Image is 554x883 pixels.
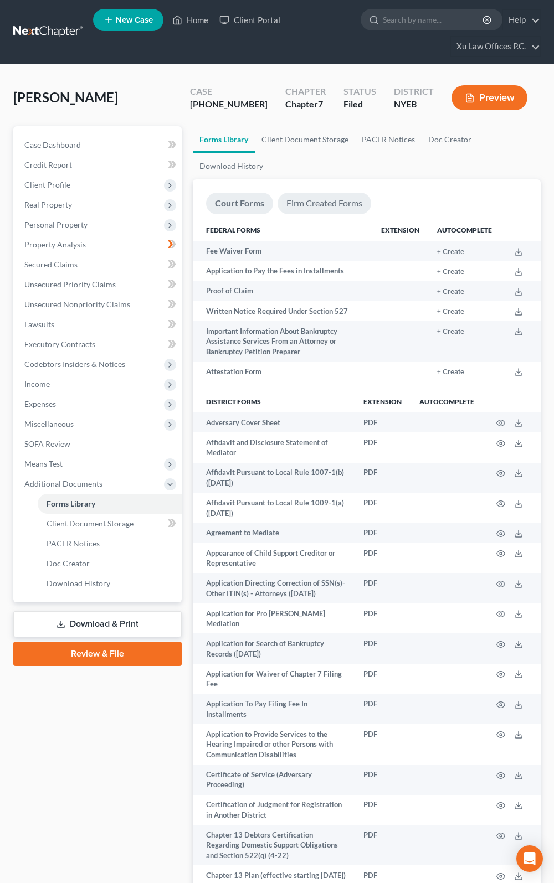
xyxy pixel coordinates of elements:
td: PDF [355,825,411,865]
span: Secured Claims [24,260,78,269]
span: New Case [116,16,153,24]
span: Expenses [24,399,56,409]
a: Doc Creator [38,554,182,574]
a: Doc Creator [422,126,478,153]
td: Written Notice Required Under Section 527 [193,301,372,321]
a: Executory Contracts [16,334,182,354]
td: Affidavit Pursuant to Local Rule 1009-1(a) ([DATE]) [193,493,355,523]
a: Client Document Storage [255,126,355,153]
a: Secured Claims [16,255,182,275]
td: Proof of Claim [193,281,372,301]
td: PDF [355,523,411,543]
span: Property Analysis [24,240,86,249]
td: PDF [355,573,411,603]
a: Credit Report [16,155,182,175]
td: PDF [355,493,411,523]
a: PACER Notices [38,534,182,554]
div: Case [190,85,268,98]
td: PDF [355,463,411,493]
div: Status [343,85,376,98]
td: Application to Pay the Fees in Installments [193,261,372,281]
a: Case Dashboard [16,135,182,155]
a: Forms Library [38,494,182,514]
span: Unsecured Nonpriority Claims [24,300,130,309]
td: Chapter 13 Debtors Certification Regarding Domestic Support Obligations and Section 522(q) (4-22) [193,825,355,865]
td: Attestation Form [193,362,372,381]
div: NYEB [394,98,434,111]
span: Client Document Storage [47,519,134,528]
a: SOFA Review [16,434,182,454]
a: PACER Notices [355,126,422,153]
span: Additional Documents [24,479,102,488]
th: Extension [372,219,428,241]
span: [PERSON_NAME] [13,89,118,105]
span: Personal Property [24,220,88,229]
button: + Create [437,268,464,276]
span: Forms Library [47,499,95,508]
span: Credit Report [24,160,72,169]
td: Appearance of Child Support Creditor or Representative [193,543,355,574]
div: Open Intercom Messenger [516,845,543,872]
a: Home [167,10,214,30]
div: Chapter [285,98,326,111]
span: Client Profile [24,180,70,189]
div: Filed [343,98,376,111]
a: Property Analysis [16,235,182,255]
td: PDF [355,694,411,725]
td: PDF [355,795,411,825]
td: Application for Pro [PERSON_NAME] Mediation [193,603,355,634]
td: Important Information About Bankruptcy Assistance Services From an Attorney or Bankruptcy Petitio... [193,321,372,362]
td: PDF [355,633,411,664]
td: PDF [355,664,411,694]
button: + Create [437,288,464,296]
td: PDF [355,412,411,432]
th: Autocomplete [411,390,483,412]
a: Unsecured Priority Claims [16,275,182,295]
a: Review & File [13,642,182,666]
span: Executory Contracts [24,339,95,349]
a: Unsecured Nonpriority Claims [16,295,182,314]
div: District [394,85,434,98]
button: + Create [437,328,464,335]
div: Chapter [285,85,326,98]
a: Download History [193,153,270,179]
th: Autocomplete [428,219,501,241]
button: Preview [452,85,527,110]
div: [PHONE_NUMBER] [190,98,268,111]
a: Forms Library [193,126,255,153]
td: Adversary Cover Sheet [193,412,355,432]
td: Agreement to Mediate [193,523,355,543]
span: Doc Creator [47,559,90,568]
td: PDF [355,432,411,463]
span: Lawsuits [24,319,54,329]
a: Court Forms [206,193,273,214]
td: Application for Waiver of Chapter 7 Filing Fee [193,664,355,694]
td: Affidavit Pursuant to Local Rule 1007-1(b) ([DATE]) [193,463,355,493]
a: Xu Law Offices P.C. [451,37,540,56]
a: Download History [38,574,182,593]
td: PDF [355,603,411,634]
td: Certificate of Service (Adversary Proceeding) [193,765,355,795]
span: SOFA Review [24,439,70,448]
span: 7 [318,99,323,109]
span: Income [24,379,50,389]
td: Fee Waiver Form [193,241,372,261]
span: Download History [47,579,110,588]
td: Affidavit and Disclosure Statement of Mediator [193,432,355,463]
td: PDF [355,765,411,795]
a: Client Portal [214,10,286,30]
button: + Create [437,249,464,256]
span: PACER Notices [47,539,100,548]
button: + Create [437,308,464,316]
a: Client Document Storage [38,514,182,534]
td: PDF [355,724,411,765]
input: Search by name... [383,9,484,30]
a: Help [503,10,540,30]
a: Firm Created Forms [278,193,371,214]
td: PDF [355,543,411,574]
td: Application Directing Correction of SSN(s)-Other ITIN(s) - Attorneys ([DATE]) [193,573,355,603]
td: Certification of Judgment for Registration in Another District [193,795,355,825]
span: Case Dashboard [24,140,81,149]
span: Means Test [24,459,63,468]
span: Codebtors Insiders & Notices [24,359,125,369]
